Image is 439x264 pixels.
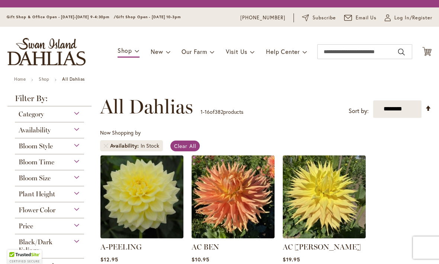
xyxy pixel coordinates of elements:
a: AC BEN [192,233,275,240]
img: AC Jeri [283,155,366,238]
p: - of products [201,106,243,118]
label: Sort by: [349,104,369,118]
a: Remove Availability In Stock [104,144,108,148]
span: Price [19,222,33,230]
a: Email Us [344,14,377,22]
span: Bloom Size [19,174,51,182]
strong: Filter By: [7,94,92,106]
a: Shop [39,76,49,82]
img: AC BEN [192,155,275,238]
strong: All Dahlias [62,76,85,82]
span: Visit Us [226,48,247,55]
a: Log In/Register [385,14,432,22]
span: Gift Shop Open - [DATE] 10-3pm [116,15,181,19]
a: Home [14,76,26,82]
span: $12.95 [100,256,118,263]
a: AC Jeri [283,233,366,240]
span: Black/Dark Foliage [19,238,52,254]
span: New [151,48,163,55]
a: A-Peeling [100,233,183,240]
span: All Dahlias [100,96,193,118]
span: Subscribe [313,14,336,22]
span: Gift Shop & Office Open - [DATE]-[DATE] 9-4:30pm / [7,15,116,19]
span: Availability [110,142,141,149]
span: Help Center [266,48,300,55]
span: Now Shopping by [100,129,141,136]
a: store logo [7,38,86,65]
span: 1 [201,108,203,115]
a: [PHONE_NUMBER] [240,14,285,22]
a: AC [PERSON_NAME] [283,242,361,251]
span: Email Us [356,14,377,22]
span: Availability [19,126,51,134]
span: $19.95 [283,256,300,263]
span: Plant Height [19,190,55,198]
span: Clear All [174,142,196,149]
span: $10.95 [192,256,209,263]
span: 16 [205,108,210,115]
span: Category [19,110,44,118]
a: Subscribe [302,14,336,22]
span: 382 [215,108,223,115]
img: A-Peeling [100,155,183,238]
button: Search [398,46,405,58]
div: In Stock [141,142,159,149]
span: Shop [118,46,132,54]
a: AC BEN [192,242,219,251]
span: Log In/Register [394,14,432,22]
span: Bloom Time [19,158,54,166]
span: Bloom Style [19,142,53,150]
a: Clear All [170,141,200,151]
a: A-PEELING [100,242,142,251]
span: Our Farm [182,48,207,55]
span: Flower Color [19,206,55,214]
iframe: Launch Accessibility Center [6,238,26,258]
